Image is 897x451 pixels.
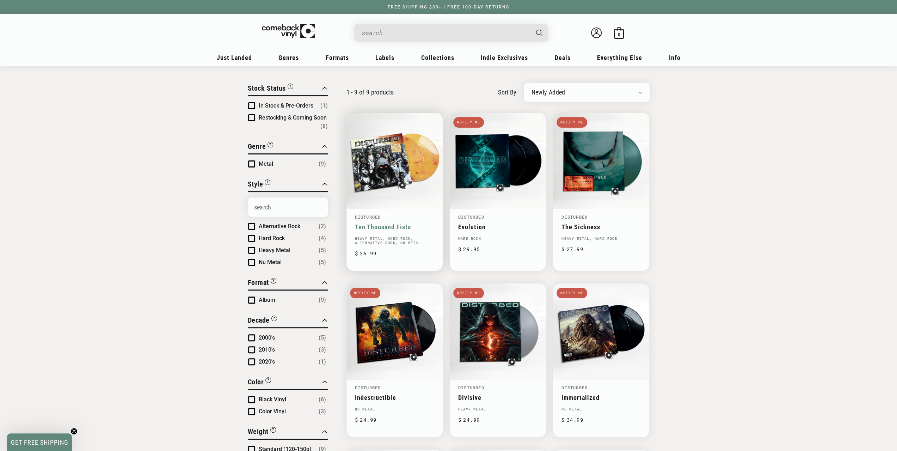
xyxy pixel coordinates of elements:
[618,32,620,37] span: 0
[375,54,394,61] span: Labels
[319,222,326,231] span: Number of products: (2)
[597,54,642,61] span: Everything Else
[561,223,641,231] a: The Sickness
[319,160,326,168] span: Number of products: (9)
[421,54,454,61] span: Collections
[319,246,326,255] span: Number of products: (5)
[346,89,394,96] p: 1 - 9 of 9 products
[259,235,285,242] span: Hard Rock
[259,408,286,415] span: Color Vinyl
[355,214,381,220] a: Disturbed
[320,122,328,130] span: Number of products: (8)
[326,54,349,61] span: Formats
[259,358,275,365] span: 2020's
[259,297,275,303] span: Album
[70,428,78,435] button: Close teaser
[481,54,528,61] span: Indie Exclusives
[248,142,266,151] span: Genre
[259,247,290,254] span: Heavy Metal
[319,395,326,404] span: Number of products: (6)
[278,54,299,61] span: Genres
[259,160,273,167] span: Metal
[319,334,326,342] span: Number of products: (5)
[248,179,271,191] button: Filter by Style
[259,102,313,109] span: In Stock & Pre-Orders
[248,141,274,153] button: Filter by Genre
[259,346,275,353] span: 2010's
[248,180,263,188] span: Style
[248,378,264,386] span: Color
[561,385,588,390] a: Disturbed
[11,439,68,446] span: GET FREE SHIPPING
[248,278,269,287] span: Format
[259,259,282,266] span: Nu Metal
[355,223,434,231] a: Ten Thousand Fists
[319,407,326,416] span: Number of products: (3)
[458,385,484,390] a: Disturbed
[248,377,271,389] button: Filter by Color
[555,54,571,61] span: Deals
[669,54,681,61] span: Info
[319,346,326,354] span: Number of products: (3)
[498,87,517,97] label: sort by
[248,427,269,436] span: Weight
[259,396,286,403] span: Black Vinyl
[362,26,529,40] input: When autocomplete results are available use up and down arrows to review and enter to select
[458,394,537,401] a: Divisive
[248,84,286,92] span: Stock Status
[561,214,588,220] a: Disturbed
[320,102,328,110] span: Number of products: (1)
[561,394,641,401] a: Immortalized
[259,114,327,121] span: Restocking & Coming Soon
[355,385,381,390] a: Disturbed
[248,426,276,439] button: Filter by Weight
[319,358,326,366] span: Number of products: (1)
[248,83,293,95] button: Filter by Stock Status
[259,334,275,341] span: 2000's
[458,223,537,231] a: Evolution
[354,24,548,42] div: Search
[530,24,549,42] button: Search
[7,433,72,451] div: GET FREE SHIPPINGClose teaser
[381,5,516,10] a: FREE SHIPPING $89+ | FREE 100-DAY RETURNS
[248,315,277,327] button: Filter by Decade
[248,277,276,290] button: Filter by Format
[319,234,326,243] span: Number of products: (4)
[217,54,252,61] span: Just Landed
[355,394,434,401] a: Indestructible
[248,197,328,217] input: Search Options
[458,214,484,220] a: Disturbed
[319,258,326,267] span: Number of products: (5)
[259,223,300,230] span: Alternative Rock
[248,316,270,324] span: Decade
[319,296,326,304] span: Number of products: (9)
